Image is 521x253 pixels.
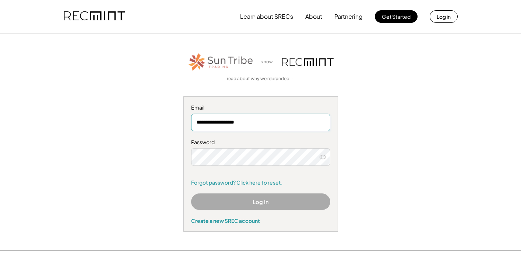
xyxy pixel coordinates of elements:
img: recmint-logotype%403x.png [64,4,125,29]
img: STT_Horizontal_Logo%2B-%2BColor.png [188,52,254,72]
div: is now [258,59,278,65]
div: Password [191,139,330,146]
div: Email [191,104,330,111]
button: About [305,9,322,24]
img: recmint-logotype%403x.png [282,58,334,66]
a: read about why we rebranded → [227,76,295,82]
button: Partnering [334,9,363,24]
button: Learn about SRECs [240,9,293,24]
button: Get Started [375,10,418,23]
button: Log in [430,10,458,23]
button: Log In [191,193,330,210]
div: Create a new SREC account [191,217,330,224]
a: Forgot password? Click here to reset. [191,179,330,186]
